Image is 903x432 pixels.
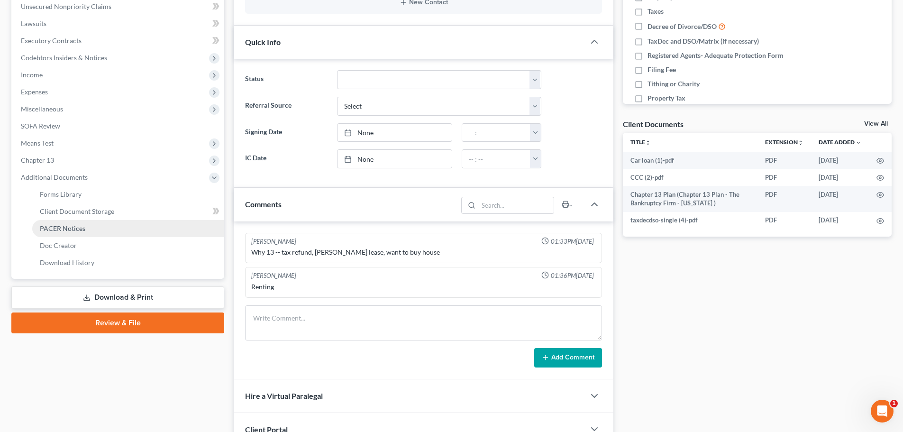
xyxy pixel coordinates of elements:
[645,140,651,146] i: unfold_more
[462,150,530,168] input: -- : --
[479,197,554,213] input: Search...
[798,140,803,146] i: unfold_more
[13,32,224,49] a: Executory Contracts
[40,241,77,249] span: Doc Creator
[864,120,888,127] a: View All
[251,271,296,280] div: [PERSON_NAME]
[245,391,323,400] span: Hire a Virtual Paralegal
[462,124,530,142] input: -- : --
[13,118,224,135] a: SOFA Review
[623,212,757,229] td: taxdecdso-single (4)-pdf
[623,119,684,129] div: Client Documents
[551,237,594,246] span: 01:33PM[DATE]
[21,37,82,45] span: Executory Contracts
[648,37,759,46] span: TaxDec and DSO/Matrix (if necessary)
[811,152,869,169] td: [DATE]
[819,138,861,146] a: Date Added expand_more
[32,186,224,203] a: Forms Library
[40,258,94,267] span: Download History
[21,139,54,147] span: Means Test
[40,224,85,232] span: PACER Notices
[871,400,894,423] iframe: Intercom live chat
[240,123,332,142] label: Signing Date
[337,124,452,142] a: None
[337,150,452,168] a: None
[21,71,43,79] span: Income
[648,79,700,89] span: Tithing or Charity
[648,93,685,103] span: Property Tax
[757,186,811,212] td: PDF
[21,2,111,10] span: Unsecured Nonpriority Claims
[13,15,224,32] a: Lawsuits
[648,22,717,31] span: Decree of Divorce/DSO
[21,19,46,28] span: Lawsuits
[251,237,296,246] div: [PERSON_NAME]
[21,105,63,113] span: Miscellaneous
[40,207,114,215] span: Client Document Storage
[856,140,861,146] i: expand_more
[251,282,596,292] div: Renting
[11,286,224,309] a: Download & Print
[21,173,88,181] span: Additional Documents
[811,169,869,186] td: [DATE]
[811,212,869,229] td: [DATE]
[32,254,224,271] a: Download History
[21,88,48,96] span: Expenses
[648,51,784,60] span: Registered Agents- Adequate Protection Form
[21,54,107,62] span: Codebtors Insiders & Notices
[40,190,82,198] span: Forms Library
[32,237,224,254] a: Doc Creator
[534,348,602,368] button: Add Comment
[648,65,676,74] span: Filing Fee
[251,248,596,257] div: Why 13 -- tax refund, [PERSON_NAME] lease, want to buy house
[32,203,224,220] a: Client Document Storage
[623,152,757,169] td: Car loan (1)-pdf
[245,37,281,46] span: Quick Info
[811,186,869,212] td: [DATE]
[623,169,757,186] td: CCC (2)-pdf
[240,70,332,89] label: Status
[648,7,664,16] span: Taxes
[11,313,224,333] a: Review & File
[240,149,332,168] label: IC Date
[757,212,811,229] td: PDF
[245,200,282,209] span: Comments
[21,156,54,164] span: Chapter 13
[765,138,803,146] a: Extensionunfold_more
[757,169,811,186] td: PDF
[757,152,811,169] td: PDF
[32,220,224,237] a: PACER Notices
[630,138,651,146] a: Titleunfold_more
[890,400,898,407] span: 1
[551,271,594,280] span: 01:36PM[DATE]
[21,122,60,130] span: SOFA Review
[623,186,757,212] td: Chapter 13 Plan (Chapter 13 Plan - The Bankruptcy Firm - [US_STATE] )
[240,97,332,116] label: Referral Source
